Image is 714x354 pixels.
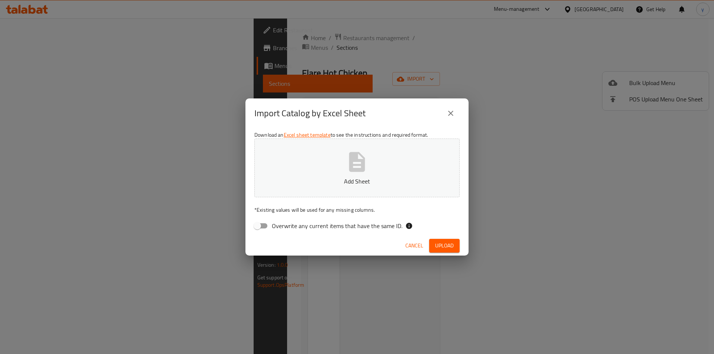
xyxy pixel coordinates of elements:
a: Excel sheet template [284,130,331,140]
span: Upload [435,241,454,250]
div: Download an to see the instructions and required format. [245,128,469,236]
svg: If the overwrite option isn't selected, then the items that match an existing ID will be ignored ... [405,222,413,230]
button: close [442,104,460,122]
span: Cancel [405,241,423,250]
button: Add Sheet [254,139,460,197]
h2: Import Catalog by Excel Sheet [254,107,366,119]
button: Cancel [402,239,426,253]
p: Add Sheet [266,177,448,186]
p: Existing values will be used for any missing columns. [254,206,460,214]
span: Overwrite any current items that have the same ID. [272,221,402,230]
button: Upload [429,239,460,253]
